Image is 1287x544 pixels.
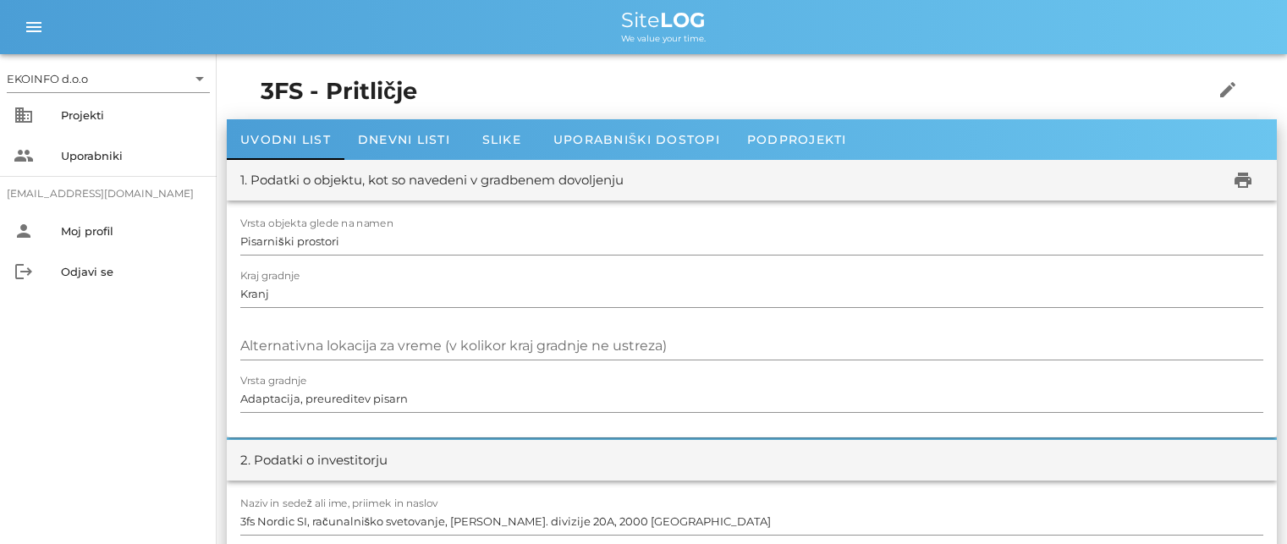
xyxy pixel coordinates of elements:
div: Pripomoček za klepet [1202,463,1287,544]
label: Vrsta gradnje [240,375,307,387]
span: Slike [482,132,521,147]
i: edit [1218,80,1238,100]
i: logout [14,261,34,282]
label: Kraj gradnje [240,270,300,283]
i: menu [24,17,44,37]
iframe: Chat Widget [1202,463,1287,544]
span: Site [621,8,706,32]
label: Naziv in sedež ali ime, priimek in naslov [240,497,438,510]
div: 1. Podatki o objektu, kot so navedeni v gradbenem dovoljenju [240,171,624,190]
div: Moj profil [61,224,203,238]
label: Vrsta objekta glede na namen [240,217,393,230]
span: We value your time. [621,33,706,44]
i: business [14,105,34,125]
div: Odjavi se [61,265,203,278]
i: person [14,221,34,241]
span: Uporabniški dostopi [553,132,720,147]
div: Uporabniki [61,149,203,162]
div: 2. Podatki o investitorju [240,451,388,470]
div: EKOINFO d.o.o [7,71,88,86]
i: print [1233,170,1253,190]
span: Dnevni listi [358,132,450,147]
div: Projekti [61,108,203,122]
b: LOG [660,8,706,32]
span: Podprojekti [747,132,847,147]
span: Uvodni list [240,132,331,147]
div: EKOINFO d.o.o [7,65,210,92]
i: arrow_drop_down [190,69,210,89]
h1: 3FS - Pritličje [261,74,1161,109]
i: people [14,146,34,166]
